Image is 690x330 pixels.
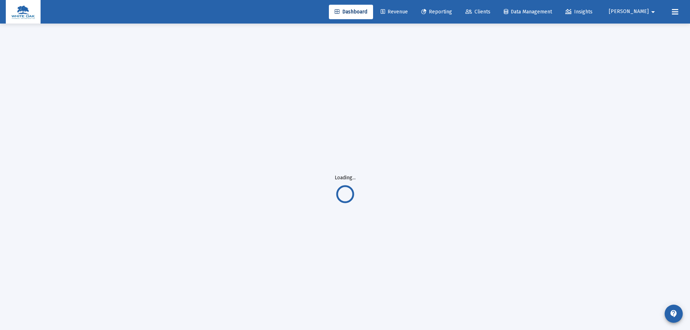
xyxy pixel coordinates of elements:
[381,9,408,15] span: Revenue
[560,5,598,19] a: Insights
[460,5,496,19] a: Clients
[609,9,649,15] span: [PERSON_NAME]
[335,9,367,15] span: Dashboard
[600,4,666,19] button: [PERSON_NAME]
[415,5,458,19] a: Reporting
[498,5,558,19] a: Data Management
[11,5,35,19] img: Dashboard
[669,309,678,318] mat-icon: contact_support
[421,9,452,15] span: Reporting
[504,9,552,15] span: Data Management
[465,9,490,15] span: Clients
[329,5,373,19] a: Dashboard
[565,9,593,15] span: Insights
[375,5,414,19] a: Revenue
[649,5,657,19] mat-icon: arrow_drop_down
